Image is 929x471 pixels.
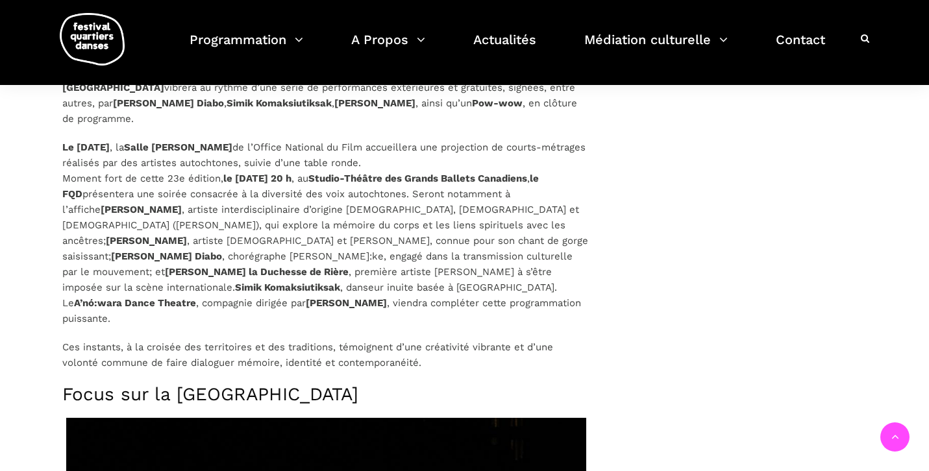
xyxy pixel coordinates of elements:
[101,204,182,215] strong: [PERSON_NAME]
[62,383,590,405] h4: Focus sur la [GEOGRAPHIC_DATA]
[227,97,332,109] strong: Simik Komaksiutiksak
[165,266,349,278] strong: [PERSON_NAME] la Duchesse de Rière
[124,141,232,153] strong: Salle [PERSON_NAME]
[190,29,303,67] a: Programmation
[62,141,110,153] strong: Le [DATE]
[60,13,125,66] img: logo-fqd-med
[74,297,196,309] strong: A’nó:wara Dance Theatre
[334,97,415,109] strong: [PERSON_NAME]
[306,297,387,309] strong: [PERSON_NAME]
[776,29,825,67] a: Contact
[106,235,187,247] strong: [PERSON_NAME]
[223,173,291,184] strong: le [DATE] 20 h
[584,29,728,67] a: Médiation culturelle
[472,97,523,109] strong: Pow-wow
[113,97,224,109] strong: [PERSON_NAME] Diabo
[111,250,222,262] strong: [PERSON_NAME] Diabo
[62,339,590,370] p: Ces instants, à la croisée des territoires et des traditions, témoignent d’une créativité vibrant...
[473,29,536,67] a: Actualités
[62,139,590,326] p: , la de l’Office National du Film accueillera une projection de courts-métrages réalisés par des ...
[308,173,527,184] strong: Studio-Théâtre des Grands Ballets Canadiens
[235,282,340,293] strong: Simik Komaksiutiksak
[351,29,425,67] a: A Propos
[62,173,539,200] strong: le FQD
[62,64,590,127] p: , dans le cadre de la programmation gratuite en contexte urbain, le vibrera au rythme d’une série...
[62,66,580,93] strong: belvédère Kondiaronk du [GEOGRAPHIC_DATA]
